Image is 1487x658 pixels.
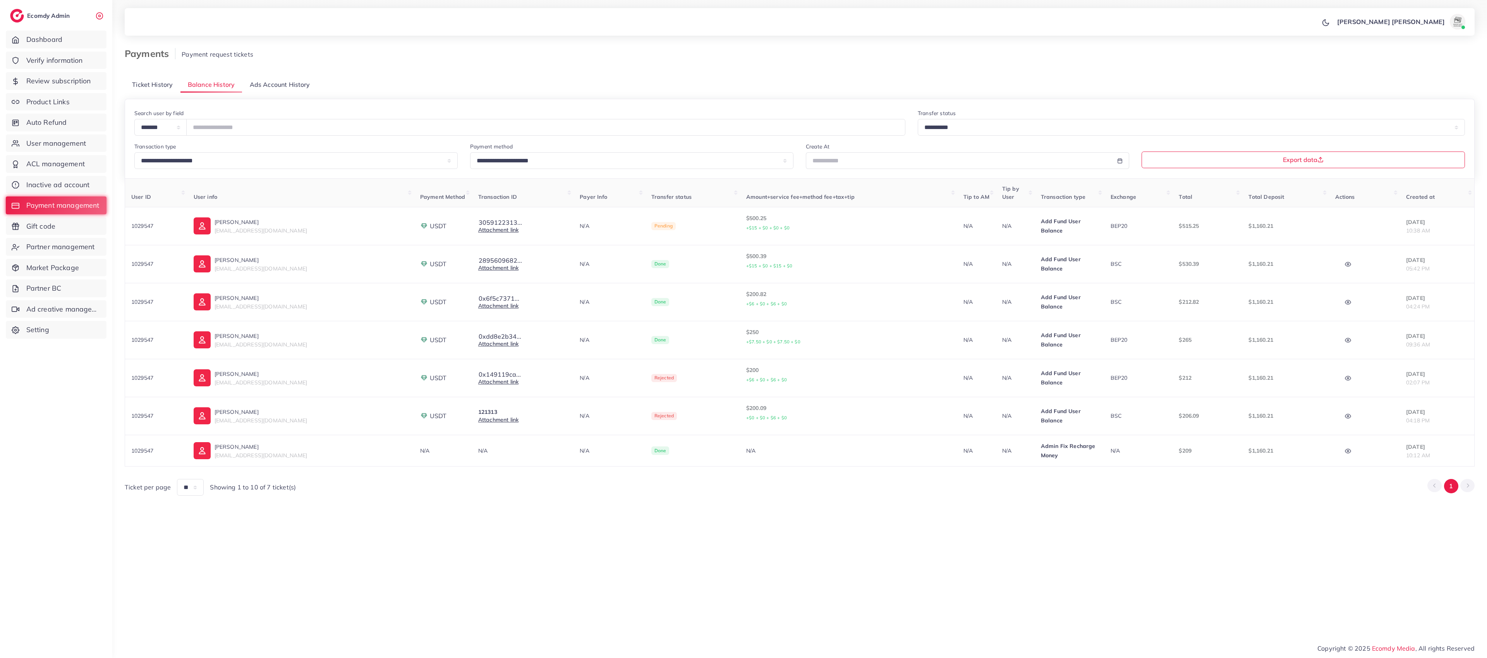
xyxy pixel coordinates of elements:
p: Admin Fix Recharge Money [1041,441,1098,460]
span: Transaction type [1041,193,1086,200]
button: Go to page 1 [1444,479,1458,493]
p: Add Fund User Balance [1041,255,1098,273]
p: $212.82 [1179,297,1236,307]
p: $200.09 [746,403,951,422]
img: payment [420,412,428,420]
span: Ad creative management [26,304,101,314]
p: 1029547 [131,411,181,420]
span: 02:07 PM [1406,379,1430,386]
span: Done [651,336,670,345]
p: $1,160.21 [1248,297,1322,307]
p: $500.39 [746,251,951,270]
span: Pending [651,222,676,231]
a: Verify information [6,52,106,69]
p: $1,160.21 [1248,373,1322,382]
a: Ecomdy Media [1372,644,1415,652]
a: Attachment link [478,264,519,271]
p: $530.39 [1179,259,1236,269]
div: BEP20 [1111,374,1167,382]
a: Partner management [6,238,106,256]
small: +$15 + $0 + $0 + $0 [746,225,790,231]
p: $500.25 [746,214,951,233]
p: [PERSON_NAME] [215,217,307,227]
span: [EMAIL_ADDRESS][DOMAIN_NAME] [215,452,307,459]
p: [PERSON_NAME] [215,369,307,379]
span: [EMAIL_ADDRESS][DOMAIN_NAME] [215,227,307,234]
a: Market Package [6,259,106,277]
p: N/A [580,411,639,420]
span: USDT [430,260,447,269]
span: [EMAIL_ADDRESS][DOMAIN_NAME] [215,341,307,348]
small: +$15 + $0 + $15 + $0 [746,263,792,269]
p: $250 [746,327,951,346]
a: [PERSON_NAME] [PERSON_NAME]avatar [1333,14,1468,29]
p: [DATE] [1406,331,1468,341]
p: N/A [580,373,639,382]
p: N/A [580,446,639,455]
a: Attachment link [478,378,519,385]
span: Partner management [26,242,95,252]
p: 1029547 [131,373,181,382]
p: $206.09 [1179,411,1236,420]
p: Add Fund User Balance [1041,331,1098,349]
p: 1029547 [131,259,181,269]
p: Add Fund User Balance [1041,293,1098,311]
span: Amount+service fee+method fee+tax+tip [746,193,855,200]
p: $515.25 [1179,221,1236,231]
span: Review subscription [26,76,91,86]
p: N/A [1002,335,1029,345]
a: Attachment link [478,226,519,233]
img: ic-user-info.36bf1079.svg [194,293,211,310]
img: ic-user-info.36bf1079.svg [194,255,211,272]
img: avatar [1450,14,1465,29]
small: +$6 + $0 + $6 + $0 [746,377,787,382]
label: Payment method [470,143,513,150]
a: Attachment link [478,302,519,309]
label: Create At [806,143,829,150]
span: 10:12 AM [1406,452,1430,459]
p: N/A [963,221,990,231]
p: Add Fund User Balance [1041,407,1098,425]
span: Done [651,260,670,269]
span: Rejected [651,412,677,420]
div: N/A [420,447,466,455]
div: BEP20 [1111,336,1167,344]
p: N/A [580,221,639,231]
span: User ID [131,193,151,200]
p: [DATE] [1406,217,1468,227]
a: Inactive ad account [6,176,106,194]
span: Copyright © 2025 [1317,644,1475,653]
p: 1029547 [131,221,181,231]
p: [PERSON_NAME] [PERSON_NAME] [1337,17,1445,26]
a: Gift code [6,217,106,235]
p: $200 [746,365,951,384]
img: ic-user-info.36bf1079.svg [194,442,211,459]
img: ic-user-info.36bf1079.svg [194,369,211,386]
p: $212 [1179,373,1236,382]
p: N/A [963,373,990,382]
button: 2895609682... [478,257,522,264]
a: ACL management [6,155,106,173]
span: Transaction ID [478,193,517,200]
h3: Payments [125,48,175,59]
div: BSC [1111,260,1167,268]
span: User info [194,193,217,200]
span: Partner BC [26,283,62,293]
img: ic-user-info.36bf1079.svg [194,331,211,348]
span: Dashboard [26,34,62,45]
h2: Ecomdy Admin [27,12,72,19]
p: [PERSON_NAME] [215,407,307,417]
span: Payer Info [580,193,607,200]
a: Attachment link [478,340,519,347]
span: Setting [26,325,49,335]
a: Product Links [6,93,106,111]
span: 04:18 PM [1406,417,1430,424]
span: 09:36 AM [1406,341,1430,348]
p: N/A [1002,373,1029,382]
p: [PERSON_NAME] [215,442,307,451]
a: Auto Refund [6,114,106,131]
p: $1,160.21 [1248,259,1322,269]
p: N/A [1002,259,1029,269]
button: 0x6f5c7371... [478,295,520,302]
span: Tip by User [1002,185,1019,200]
